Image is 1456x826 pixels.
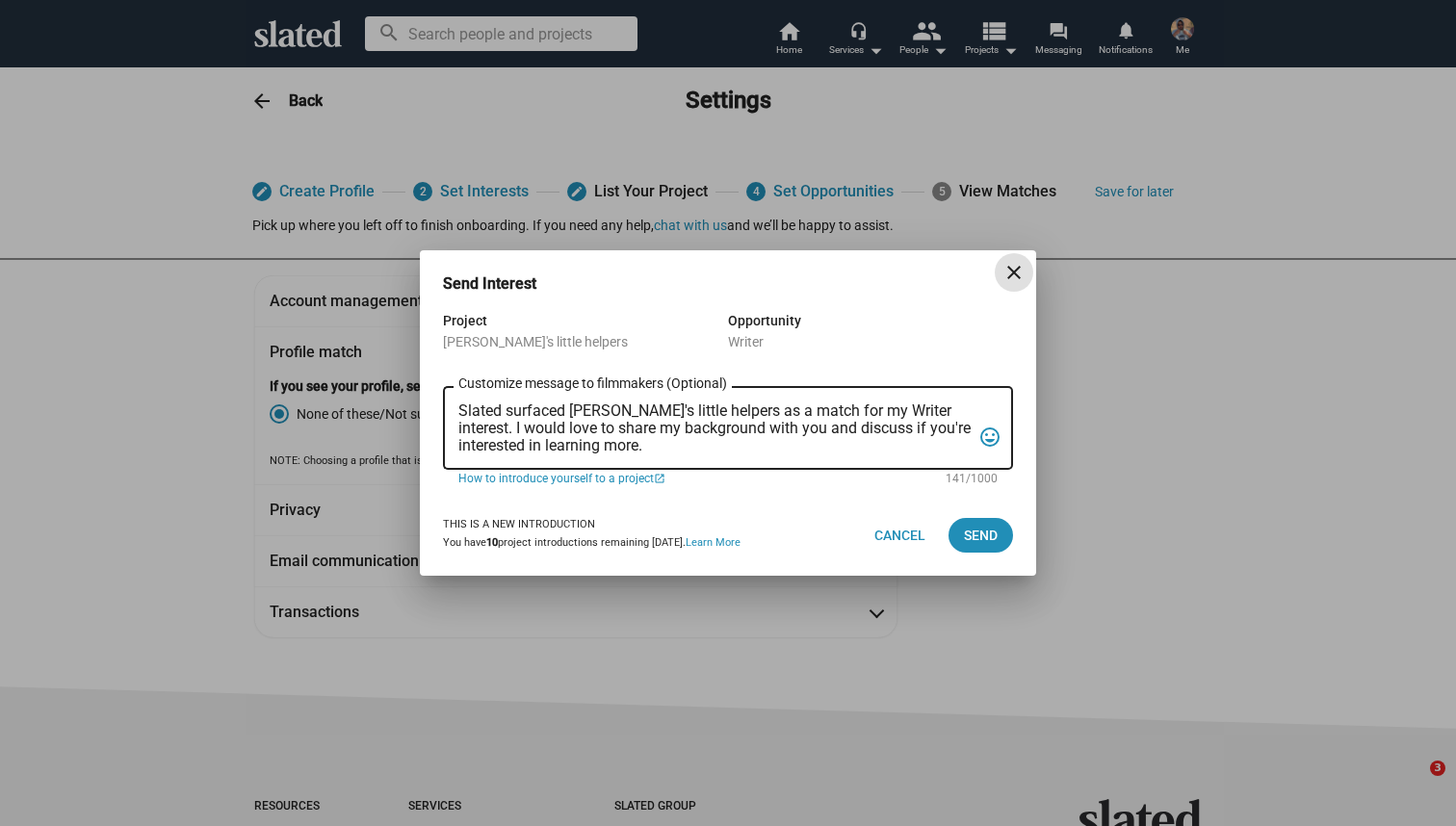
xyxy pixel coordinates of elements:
mat-icon: open_in_new [654,472,665,487]
div: You have project introductions remaining [DATE]. [443,536,741,551]
span: Send [964,518,998,553]
mat-hint: 141/1000 [946,472,998,487]
h3: Send Interest [443,273,563,294]
button: Cancel [859,518,941,553]
strong: This is a new introduction [443,518,595,530]
div: Opportunity [728,309,1013,332]
div: [PERSON_NAME]'s little helpers [443,332,728,351]
div: Writer [728,332,1013,351]
a: Learn More [686,536,741,549]
mat-icon: close [1002,261,1026,284]
a: How to introduce yourself to a project [458,470,932,487]
button: Send [949,518,1013,553]
span: Cancel [874,518,925,553]
mat-icon: tag_faces [978,423,1001,452]
div: Project [443,309,728,332]
b: 10 [486,536,498,549]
